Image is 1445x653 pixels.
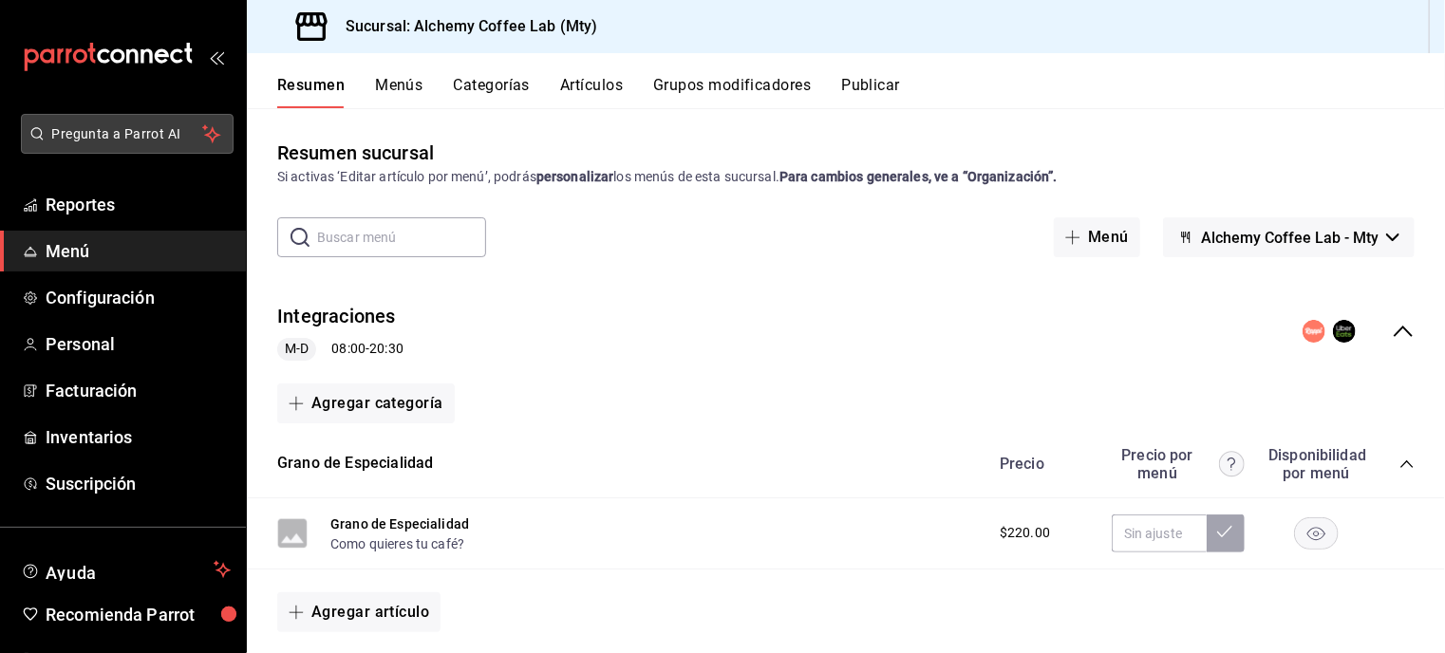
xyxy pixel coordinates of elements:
span: $220.00 [1000,523,1050,543]
input: Buscar menú [317,218,486,256]
button: Grano de Especialidad [330,514,469,533]
div: 08:00 - 20:30 [277,338,403,361]
div: Precio por menú [1112,446,1245,482]
button: Pregunta a Parrot AI [21,114,234,154]
span: Suscripción [46,471,231,496]
button: Artículos [560,76,623,108]
button: Agregar artículo [277,592,441,632]
a: Pregunta a Parrot AI [13,138,234,158]
button: Publicar [841,76,900,108]
input: Sin ajuste [1112,514,1207,552]
button: open_drawer_menu [209,49,224,65]
span: Pregunta a Parrot AI [52,124,203,144]
div: collapse-menu-row [247,288,1445,376]
strong: Para cambios generales, ve a “Organización”. [779,169,1058,184]
button: Grano de Especialidad [277,453,434,475]
h3: Sucursal: Alchemy Coffee Lab (Mty) [330,15,597,38]
button: Resumen [277,76,345,108]
span: Alchemy Coffee Lab - Mty [1201,229,1379,247]
span: Reportes [46,192,231,217]
button: Como quieres tu café? [330,534,464,553]
span: Ayuda [46,558,206,581]
button: collapse-category-row [1399,457,1415,472]
div: Resumen sucursal [277,139,434,167]
span: M-D [277,339,316,359]
span: Recomienda Parrot [46,602,231,627]
span: Inventarios [46,424,231,450]
strong: personalizar [536,169,614,184]
button: Grupos modificadores [653,76,811,108]
span: Configuración [46,285,231,310]
span: Facturación [46,378,231,403]
button: Integraciones [277,303,396,330]
div: Precio [981,455,1102,473]
button: Menú [1054,217,1140,257]
button: Categorías [454,76,531,108]
span: Menú [46,238,231,264]
button: Alchemy Coffee Lab - Mty [1163,217,1415,257]
button: Menús [375,76,422,108]
div: Si activas ‘Editar artículo por menú’, podrás los menús de esta sucursal. [277,167,1415,187]
button: Agregar categoría [277,383,455,423]
div: Disponibilidad por menú [1268,446,1363,482]
span: Personal [46,331,231,357]
div: navigation tabs [277,76,1445,108]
